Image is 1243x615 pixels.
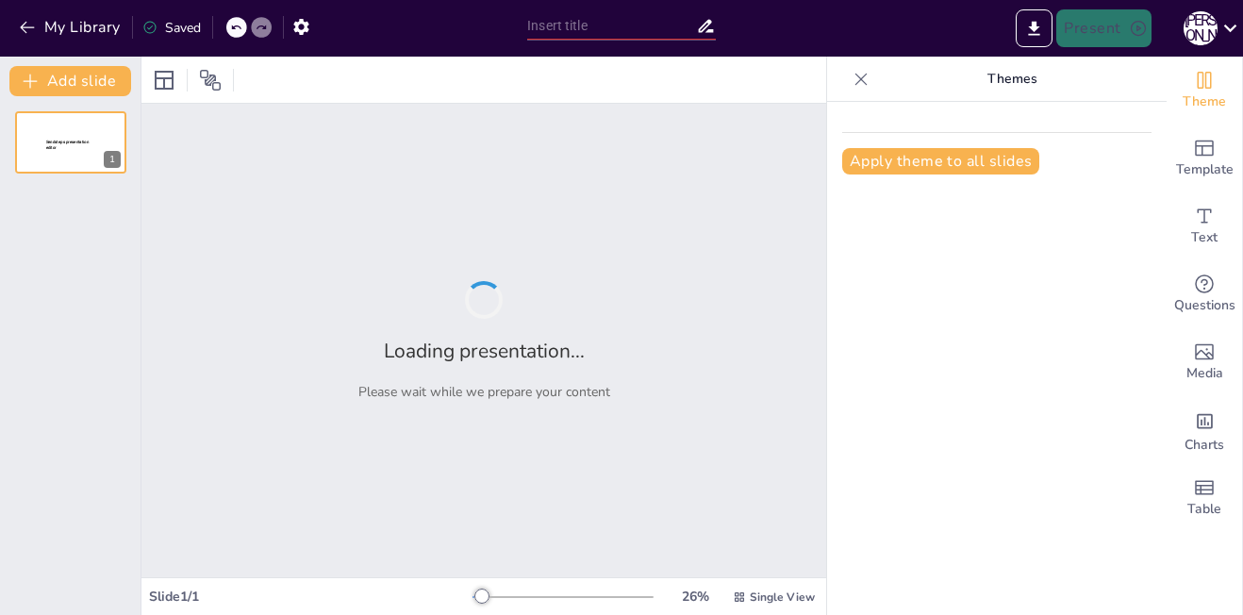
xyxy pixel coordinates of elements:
[15,111,126,174] div: 1
[358,383,610,401] p: Please wait while we prepare your content
[1187,499,1221,520] span: Table
[1167,125,1242,192] div: Add ready made slides
[1016,9,1052,47] button: Export to PowerPoint
[9,66,131,96] button: Add slide
[1183,91,1226,112] span: Theme
[14,12,128,42] button: My Library
[142,19,201,37] div: Saved
[1191,227,1218,248] span: Text
[1174,295,1235,316] span: Questions
[1167,464,1242,532] div: Add a table
[1185,435,1224,456] span: Charts
[1167,57,1242,125] div: Change the overall theme
[1184,9,1218,47] button: Ұ [PERSON_NAME]
[1184,11,1218,45] div: Ұ [PERSON_NAME]
[149,65,179,95] div: Layout
[1167,328,1242,396] div: Add images, graphics, shapes or video
[1176,159,1234,180] span: Template
[750,590,815,605] span: Single View
[1186,363,1223,384] span: Media
[1056,9,1151,47] button: Present
[527,12,696,40] input: Insert title
[104,151,121,168] div: 1
[46,140,89,150] span: Sendsteps presentation editor
[384,338,585,364] h2: Loading presentation...
[672,588,718,606] div: 26 %
[1167,192,1242,260] div: Add text boxes
[1167,260,1242,328] div: Get real-time input from your audience
[876,57,1148,102] p: Themes
[199,69,222,91] span: Position
[1167,396,1242,464] div: Add charts and graphs
[842,148,1039,175] button: Apply theme to all slides
[149,588,472,606] div: Slide 1 / 1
